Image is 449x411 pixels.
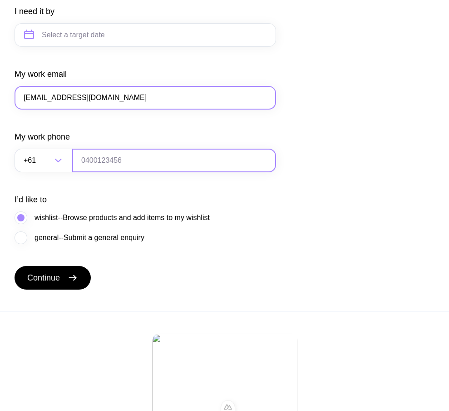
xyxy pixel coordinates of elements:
[15,23,276,47] input: Select a target date
[27,272,60,283] span: Continue
[15,69,67,80] label: My work email
[15,266,91,290] button: Continue
[15,194,47,205] label: I’d like to
[35,212,210,223] span: wishlist--Browse products and add items to my wishlist
[15,86,276,110] input: you@email.com
[72,149,276,172] input: 0400123456
[15,6,54,17] label: I need it by
[15,149,73,172] div: Search for option
[24,149,38,172] span: +61
[15,131,70,142] label: My work phone
[35,232,144,243] span: general--Submit a general enquiry
[38,149,52,172] input: Search for option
